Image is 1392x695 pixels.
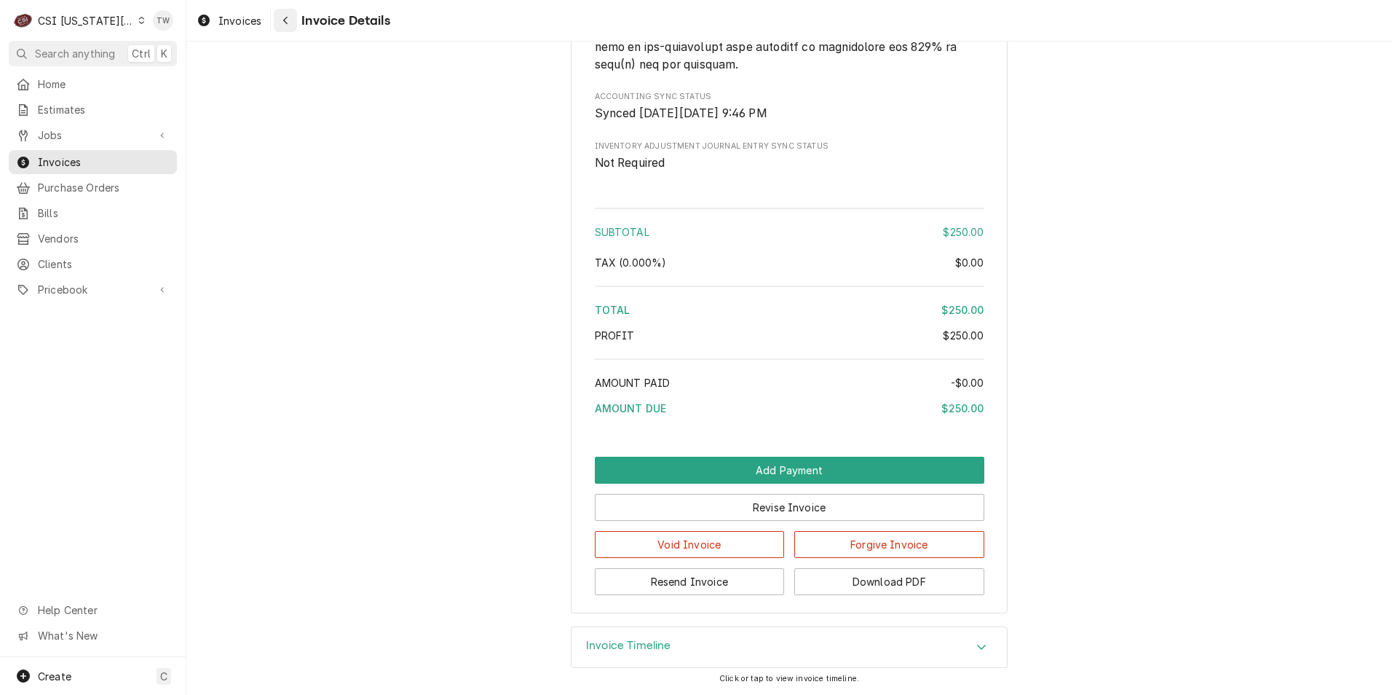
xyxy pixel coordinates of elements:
div: Tax [595,255,984,270]
div: Button Group Row [595,457,984,484]
span: Inventory Adjustment Journal Entry Sync Status [595,141,984,152]
span: Profit [595,329,635,342]
div: Button Group Row [595,558,984,595]
a: Estimates [9,98,177,122]
span: Invoice Details [297,11,389,31]
div: Amount Due [595,401,984,416]
span: Ctrl [132,46,151,61]
div: CSI [US_STATE][GEOGRAPHIC_DATA] [38,13,134,28]
div: $250.00 [941,401,984,416]
div: $250.00 [943,328,984,343]
span: Create [38,670,71,683]
a: Invoices [191,9,267,33]
div: CSI Kansas City's Avatar [13,10,33,31]
button: Search anythingCtrlK [9,41,177,66]
div: Subtotal [595,224,984,240]
button: Add Payment [595,457,984,484]
a: Home [9,72,177,96]
a: Invoices [9,150,177,174]
span: Accounting Sync Status [595,105,984,122]
div: $250.00 [943,224,984,240]
span: Amount Paid [595,377,671,389]
div: Accounting Sync Status [595,91,984,122]
span: C [160,669,167,684]
span: Accounting Sync Status [595,91,984,103]
span: What's New [38,628,168,643]
span: Synced [DATE][DATE] 9:46 PM [595,106,767,120]
span: Invoices [38,154,170,170]
div: -$0.00 [951,375,984,390]
a: Go to Jobs [9,123,177,147]
span: Jobs [38,127,148,143]
span: Amount Due [595,402,667,415]
div: Inventory Adjustment Journal Entry Sync Status [595,141,984,172]
div: Total [595,302,984,318]
span: Inventory Adjustment Journal Entry Sync Status [595,154,984,172]
span: Search anything [35,46,115,61]
a: Purchase Orders [9,176,177,200]
span: Click or tap to view invoice timeline. [719,674,859,683]
a: Go to What's New [9,624,177,648]
a: Vendors [9,227,177,251]
div: Amount Paid [595,375,984,390]
span: K [161,46,167,61]
div: $0.00 [955,255,984,270]
span: Estimates [38,102,170,117]
button: Revise Invoice [595,494,984,521]
button: Navigate back [274,9,297,32]
span: Vendors [38,231,170,246]
div: $250.00 [941,302,984,318]
button: Void Invoice [595,531,785,558]
a: Go to Pricebook [9,278,177,302]
button: Forgive Invoice [794,531,984,558]
div: Invoice Timeline [571,627,1008,669]
div: Button Group Row [595,484,984,521]
a: Clients [9,252,177,276]
span: Invoices [218,13,261,28]
div: TW [153,10,173,31]
span: Pricebook [38,282,148,297]
div: Button Group Row [595,521,984,558]
span: Clients [38,256,170,272]
span: Bills [38,205,170,221]
div: Button Group [595,457,984,595]
a: Go to Help Center [9,598,177,622]
span: Home [38,76,170,92]
div: Accordion Header [572,627,1007,668]
button: Download PDF [794,568,984,595]
h3: Invoice Timeline [586,639,671,653]
button: Resend Invoice [595,568,785,595]
a: Bills [9,201,177,225]
button: Accordion Details Expand Trigger [572,627,1007,668]
span: Tax ( 0.000% ) [595,256,667,269]
div: C [13,10,33,31]
span: Total [595,304,630,316]
span: Subtotal [595,226,649,238]
span: Not Required [595,156,665,170]
div: Amount Summary [595,203,984,426]
span: Purchase Orders [38,180,170,195]
span: Help Center [38,602,168,618]
div: Tori Warrick's Avatar [153,10,173,31]
div: Profit [595,328,984,343]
